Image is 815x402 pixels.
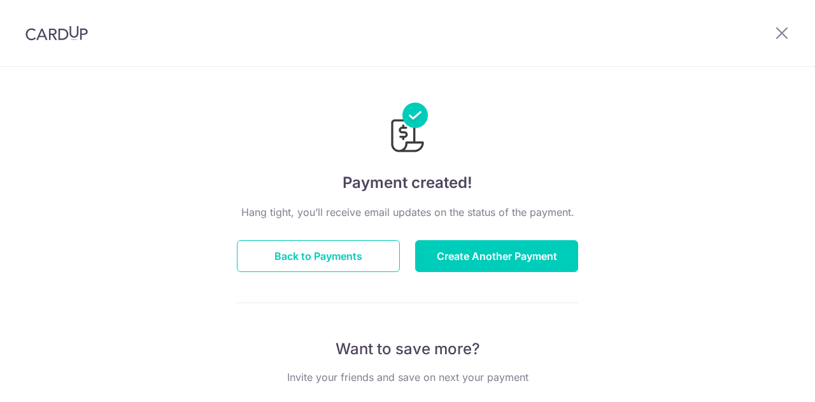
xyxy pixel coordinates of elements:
[237,205,578,220] p: Hang tight, you’ll receive email updates on the status of the payment.
[25,25,88,41] img: CardUp
[237,240,400,272] button: Back to Payments
[415,240,578,272] button: Create Another Payment
[237,370,578,385] p: Invite your friends and save on next your payment
[237,171,578,194] h4: Payment created!
[387,103,428,156] img: Payments
[237,339,578,359] p: Want to save more?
